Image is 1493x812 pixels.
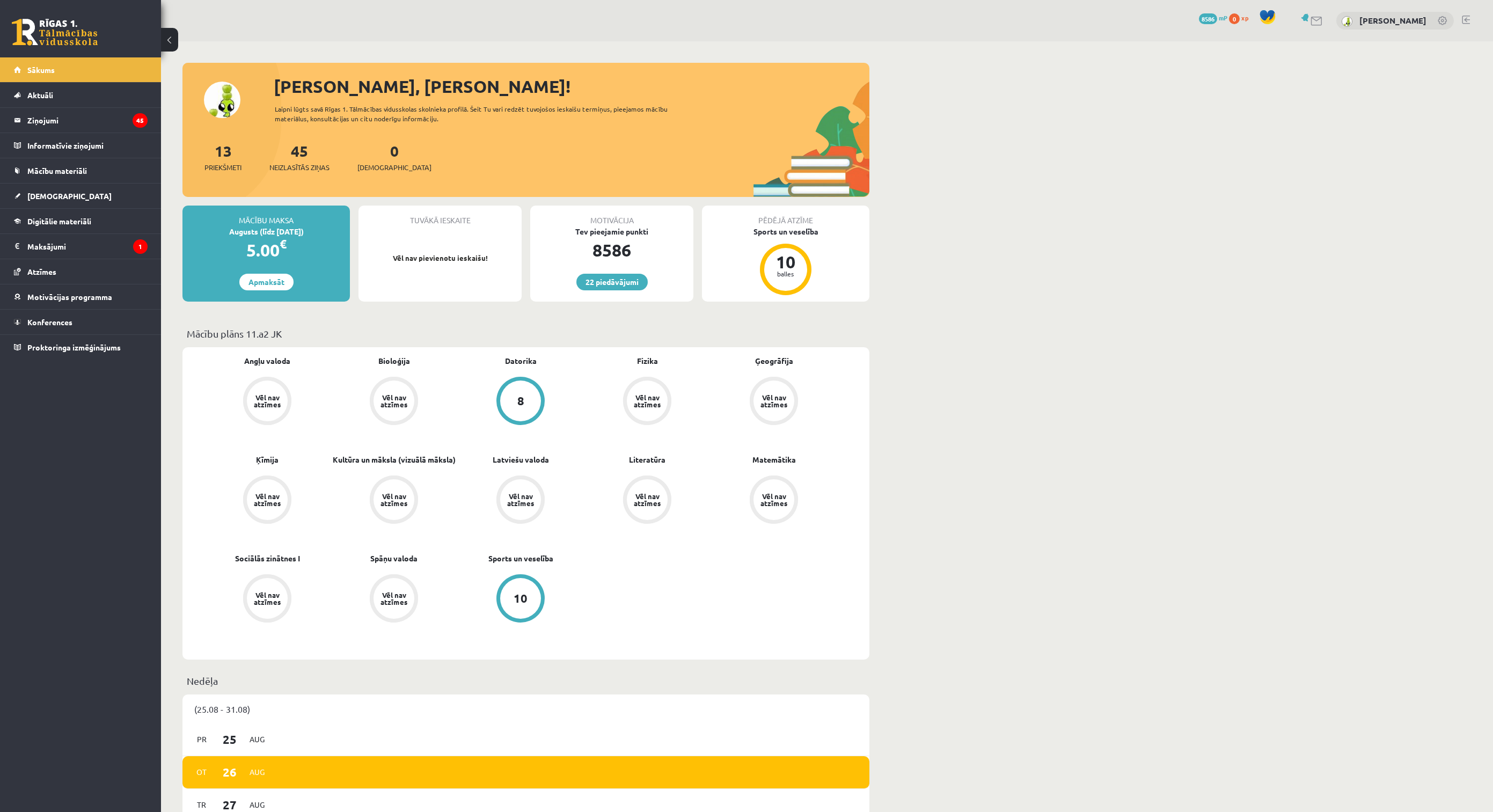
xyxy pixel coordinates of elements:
[252,394,282,408] div: Vēl nav atzīmes
[632,394,662,408] div: Vēl nav atzīmes
[457,574,584,625] a: 10
[244,355,290,367] a: Angļu valoda
[333,454,456,465] a: Kultūra un māksla (vizuālā māksla)
[759,394,789,408] div: Vēl nav atzīmes
[1199,13,1217,24] span: 8586
[14,335,148,360] a: Proktoringa izmēģinājums
[357,162,431,173] span: [DEMOGRAPHIC_DATA]
[269,162,330,173] span: Neizlasītās ziņas
[331,574,457,625] a: Vēl nav atzīmes
[191,731,213,748] span: Pr
[755,355,793,367] a: Ģeogrāfija
[584,476,711,526] a: Vēl nav atzīmes
[204,377,331,427] a: Vēl nav atzīmes
[576,274,648,290] a: 22 piedāvājumi
[637,355,658,367] a: Fizika
[14,57,148,82] a: Sākums
[27,267,56,276] span: Atzīmes
[27,90,53,100] span: Aktuāli
[14,83,148,107] a: Aktuāli
[27,166,87,175] span: Mācību materiāli
[1342,16,1352,27] img: Enno Šēnknehts
[331,377,457,427] a: Vēl nav atzīmes
[246,764,268,780] span: Aug
[457,476,584,526] a: Vēl nav atzīmes
[370,553,418,564] a: Spāņu valoda
[14,259,148,284] a: Atzīmes
[358,206,522,226] div: Tuvākā ieskaite
[204,162,241,173] span: Priekšmeti
[204,574,331,625] a: Vēl nav atzīmes
[213,763,246,781] span: 26
[759,493,789,507] div: Vēl nav atzīmes
[14,158,148,183] a: Mācību materiāli
[133,113,148,128] i: 45
[505,355,537,367] a: Datorika
[14,284,148,309] a: Motivācijas programma
[530,237,693,263] div: 8586
[488,553,553,564] a: Sports un veselība
[27,292,112,302] span: Motivācijas programma
[213,730,246,748] span: 25
[331,476,457,526] a: Vēl nav atzīmes
[530,226,693,237] div: Tev pieejamie punkti
[182,206,350,226] div: Mācību maksa
[1241,13,1248,22] span: xp
[14,184,148,208] a: [DEMOGRAPHIC_DATA]
[27,342,121,352] span: Proktoringa izmēģinājums
[182,694,869,723] div: (25.08 - 31.08)
[364,253,516,264] p: Vēl nav pievienotu ieskaišu!
[632,493,662,507] div: Vēl nav atzīmes
[27,108,148,133] legend: Ziņojumi
[14,310,148,334] a: Konferences
[246,731,268,748] span: Aug
[269,141,330,173] a: 45Neizlasītās ziņas
[493,454,549,465] a: Latviešu valoda
[14,209,148,233] a: Digitālie materiāli
[457,377,584,427] a: 8
[27,216,91,226] span: Digitālie materiāli
[1229,13,1254,22] a: 0 xp
[275,104,687,123] div: Laipni lūgts savā Rīgas 1. Tālmācības vidusskolas skolnieka profilā. Šeit Tu vari redzēt tuvojošo...
[191,764,213,780] span: Ot
[517,395,524,407] div: 8
[14,108,148,133] a: Ziņojumi45
[770,270,802,277] div: balles
[182,237,350,263] div: 5.00
[27,65,55,75] span: Sākums
[357,141,431,173] a: 0[DEMOGRAPHIC_DATA]
[12,19,98,46] a: Rīgas 1. Tālmācības vidusskola
[239,274,294,290] a: Apmaksāt
[711,476,837,526] a: Vēl nav atzīmes
[711,377,837,427] a: Vēl nav atzīmes
[187,674,865,688] p: Nedēļa
[14,234,148,259] a: Maksājumi1
[14,133,148,158] a: Informatīvie ziņojumi
[252,591,282,605] div: Vēl nav atzīmes
[702,226,869,297] a: Sports un veselība 10 balles
[182,226,350,237] div: Augusts (līdz [DATE])
[1199,13,1227,22] a: 8586 mP
[514,592,528,604] div: 10
[506,493,536,507] div: Vēl nav atzīmes
[584,377,711,427] a: Vēl nav atzīmes
[27,133,148,158] legend: Informatīvie ziņojumi
[770,253,802,270] div: 10
[274,74,869,99] div: [PERSON_NAME], [PERSON_NAME]!
[27,317,72,327] span: Konferences
[27,191,112,201] span: [DEMOGRAPHIC_DATA]
[1219,13,1227,22] span: mP
[252,493,282,507] div: Vēl nav atzīmes
[1359,15,1426,26] a: [PERSON_NAME]
[379,493,409,507] div: Vēl nav atzīmes
[379,591,409,605] div: Vēl nav atzīmes
[702,206,869,226] div: Pēdējā atzīme
[752,454,796,465] a: Matemātika
[702,226,869,237] div: Sports un veselība
[133,239,148,254] i: 1
[256,454,279,465] a: Ķīmija
[530,206,693,226] div: Motivācija
[629,454,665,465] a: Literatūra
[280,236,287,252] span: €
[235,553,300,564] a: Sociālās zinātnes I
